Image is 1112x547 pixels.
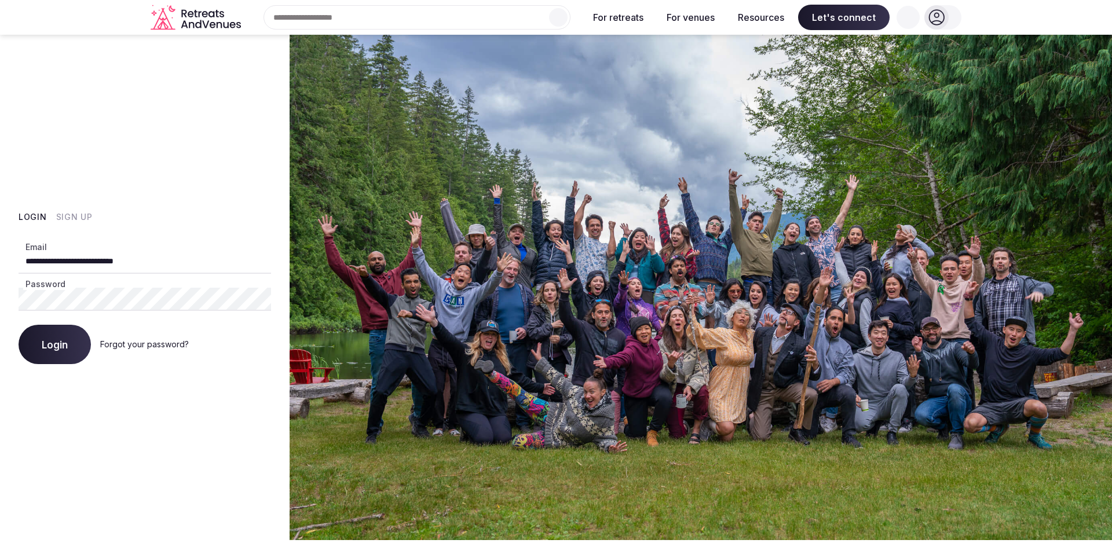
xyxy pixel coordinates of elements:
[100,339,189,349] a: Forgot your password?
[657,5,724,30] button: For venues
[19,325,91,364] button: Login
[290,35,1112,540] img: My Account Background
[19,211,47,223] button: Login
[584,5,653,30] button: For retreats
[729,5,793,30] button: Resources
[42,339,68,350] span: Login
[56,211,93,223] button: Sign Up
[151,5,243,31] svg: Retreats and Venues company logo
[23,278,68,290] label: Password
[151,5,243,31] a: Visit the homepage
[798,5,890,30] span: Let's connect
